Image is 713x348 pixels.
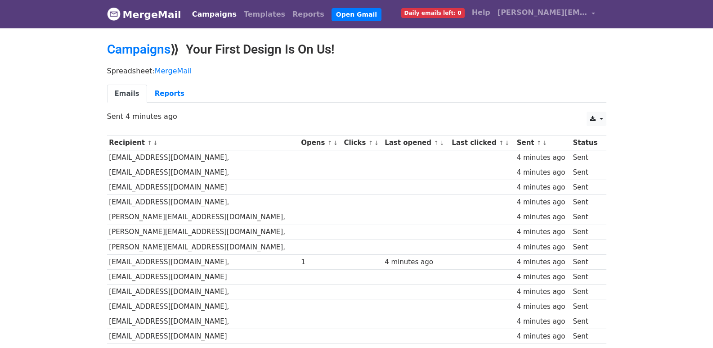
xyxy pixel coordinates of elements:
[107,225,299,240] td: [PERSON_NAME][EMAIL_ADDRESS][DOMAIN_NAME],
[498,7,587,18] span: [PERSON_NAME][EMAIL_ADDRESS][DOMAIN_NAME]
[543,140,547,146] a: ↓
[571,314,602,329] td: Sent
[333,140,338,146] a: ↓
[517,212,569,222] div: 4 minutes ago
[188,5,240,23] a: Campaigns
[240,5,289,23] a: Templates
[385,257,447,267] div: 4 minutes ago
[107,42,606,57] h2: ⟫ Your First Design Is On Us!
[517,257,569,267] div: 4 minutes ago
[398,4,468,22] a: Daily emails left: 0
[107,150,299,165] td: [EMAIL_ADDRESS][DOMAIN_NAME],
[107,66,606,76] p: Spreadsheet:
[571,195,602,210] td: Sent
[571,240,602,254] td: Sent
[107,210,299,225] td: [PERSON_NAME][EMAIL_ADDRESS][DOMAIN_NAME],
[517,316,569,327] div: 4 minutes ago
[505,140,510,146] a: ↓
[571,210,602,225] td: Sent
[571,165,602,180] td: Sent
[517,227,569,237] div: 4 minutes ago
[107,240,299,254] td: [PERSON_NAME][EMAIL_ADDRESS][DOMAIN_NAME],
[107,5,181,24] a: MergeMail
[517,302,569,312] div: 4 minutes ago
[571,285,602,299] td: Sent
[382,136,449,150] th: Last opened
[107,165,299,180] td: [EMAIL_ADDRESS][DOMAIN_NAME],
[147,85,192,103] a: Reports
[571,225,602,240] td: Sent
[327,140,332,146] a: ↑
[107,7,121,21] img: MergeMail logo
[299,136,341,150] th: Opens
[571,150,602,165] td: Sent
[494,4,599,25] a: [PERSON_NAME][EMAIL_ADDRESS][DOMAIN_NAME]
[155,67,192,75] a: MergeMail
[107,180,299,195] td: [EMAIL_ADDRESS][DOMAIN_NAME]
[517,182,569,193] div: 4 minutes ago
[107,112,606,121] p: Sent 4 minutes ago
[571,329,602,344] td: Sent
[571,299,602,314] td: Sent
[107,314,299,329] td: [EMAIL_ADDRESS][DOMAIN_NAME],
[401,8,465,18] span: Daily emails left: 0
[107,195,299,210] td: [EMAIL_ADDRESS][DOMAIN_NAME],
[499,140,504,146] a: ↑
[517,331,569,342] div: 4 minutes ago
[449,136,514,150] th: Last clicked
[434,140,439,146] a: ↑
[515,136,571,150] th: Sent
[289,5,328,23] a: Reports
[147,140,152,146] a: ↑
[468,4,494,22] a: Help
[517,272,569,282] div: 4 minutes ago
[107,285,299,299] td: [EMAIL_ADDRESS][DOMAIN_NAME],
[537,140,542,146] a: ↑
[342,136,383,150] th: Clicks
[571,180,602,195] td: Sent
[107,269,299,284] td: [EMAIL_ADDRESS][DOMAIN_NAME]
[107,42,170,57] a: Campaigns
[374,140,379,146] a: ↓
[439,140,444,146] a: ↓
[301,257,340,267] div: 1
[107,329,299,344] td: [EMAIL_ADDRESS][DOMAIN_NAME]
[107,136,299,150] th: Recipient
[107,85,147,103] a: Emails
[517,287,569,297] div: 4 minutes ago
[332,8,381,21] a: Open Gmail
[368,140,373,146] a: ↑
[107,299,299,314] td: [EMAIL_ADDRESS][DOMAIN_NAME],
[517,242,569,253] div: 4 minutes ago
[571,254,602,269] td: Sent
[153,140,158,146] a: ↓
[517,197,569,208] div: 4 minutes ago
[517,167,569,178] div: 4 minutes ago
[571,269,602,284] td: Sent
[571,136,602,150] th: Status
[107,254,299,269] td: [EMAIL_ADDRESS][DOMAIN_NAME],
[517,153,569,163] div: 4 minutes ago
